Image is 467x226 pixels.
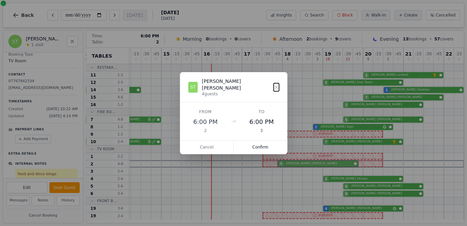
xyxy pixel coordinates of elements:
div: [PERSON_NAME] [PERSON_NAME] [202,78,273,91]
div: ST [188,82,198,93]
div: 2 [188,128,223,133]
div: 4 guests [202,91,273,97]
div: From [188,109,223,115]
button: Confirm [234,140,287,154]
div: To [244,109,279,115]
div: 3 [244,128,279,133]
button: Cancel [180,140,234,154]
div: 6:00 PM [188,117,223,127]
div: 6:00 PM [244,117,279,127]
